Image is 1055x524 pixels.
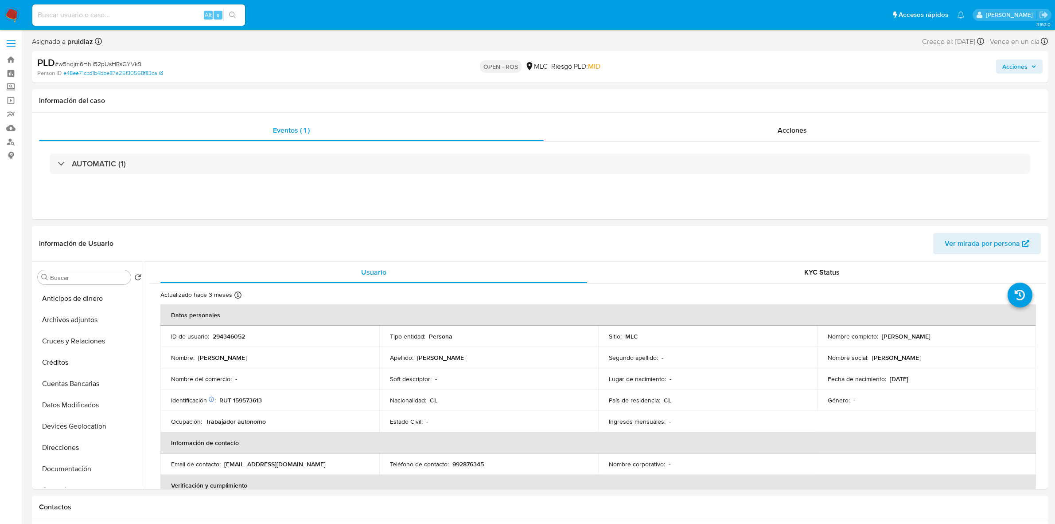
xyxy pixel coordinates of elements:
[224,460,326,468] p: [EMAIL_ADDRESS][DOMAIN_NAME]
[986,11,1036,19] p: pablo.ruidiaz@mercadolibre.com
[609,396,660,404] p: País de residencia :
[390,418,423,426] p: Estado Civil :
[625,332,638,340] p: MLC
[34,480,145,501] button: General
[426,418,428,426] p: -
[828,375,886,383] p: Fecha de nacimiento :
[390,354,413,362] p: Apellido :
[198,354,247,362] p: [PERSON_NAME]
[525,62,548,71] div: MLC
[273,125,310,135] span: Eventos ( 1 )
[37,55,55,70] b: PLD
[933,233,1041,254] button: Ver mirada por persona
[804,267,840,277] span: KYC Status
[39,96,1041,105] h1: Información del caso
[41,274,48,281] button: Buscar
[34,352,145,373] button: Créditos
[828,332,878,340] p: Nombre completo :
[480,60,522,73] p: OPEN - ROS
[390,332,425,340] p: Tipo entidad :
[32,37,93,47] span: Asignado a
[217,11,219,19] span: s
[361,267,386,277] span: Usuario
[34,373,145,394] button: Cuentas Bancarias
[778,125,807,135] span: Acciones
[957,11,965,19] a: Notificaciones
[429,332,452,340] p: Persona
[34,458,145,480] button: Documentación
[160,475,1036,496] th: Verificación y cumplimiento
[882,332,930,340] p: [PERSON_NAME]
[39,503,1041,512] h1: Contactos
[171,375,232,383] p: Nombre del comercio :
[50,274,127,282] input: Buscar
[1002,59,1028,74] span: Acciones
[609,460,665,468] p: Nombre corporativo :
[996,59,1043,74] button: Acciones
[72,159,126,169] h3: AUTOMATIC (1)
[609,375,666,383] p: Lugar de nacimiento :
[160,304,1036,326] th: Datos personales
[205,11,212,19] span: Alt
[171,332,209,340] p: ID de usuario :
[435,375,437,383] p: -
[670,375,671,383] p: -
[55,59,141,68] span: # w5nqjm6HhIi52pUsHRsGYVk9
[34,416,145,437] button: Devices Geolocation
[171,354,195,362] p: Nombre :
[430,396,437,404] p: CL
[945,233,1020,254] span: Ver mirada por persona
[171,396,216,404] p: Identificación :
[922,35,984,47] div: Creado el: [DATE]
[872,354,921,362] p: [PERSON_NAME]
[609,354,658,362] p: Segundo apellido :
[390,375,432,383] p: Soft descriptor :
[171,418,202,426] p: Ocupación :
[160,432,1036,453] th: Información de contacto
[63,69,163,77] a: e48ee71ccd1b4bbe87a25f30568f83ca
[39,239,113,248] h1: Información de Usuario
[223,9,241,21] button: search-icon
[66,36,93,47] b: pruidiaz
[235,375,237,383] p: -
[853,396,855,404] p: -
[160,291,232,299] p: Actualizado hace 3 meses
[899,10,948,20] span: Accesos rápidos
[990,37,1039,47] span: Vence en un día
[34,288,145,309] button: Anticipos de dinero
[1039,10,1048,20] a: Salir
[828,354,868,362] p: Nombre social :
[828,396,850,404] p: Género :
[206,418,266,426] p: Trabajador autonomo
[37,69,62,77] b: Person ID
[662,354,663,362] p: -
[669,460,670,468] p: -
[390,460,449,468] p: Teléfono de contacto :
[609,332,622,340] p: Sitio :
[219,396,262,404] p: RUT 159573613
[50,154,1030,174] div: AUTOMATIC (1)
[986,35,988,47] span: -
[609,418,666,426] p: Ingresos mensuales :
[213,332,245,340] p: 294346052
[34,309,145,331] button: Archivos adjuntos
[417,354,466,362] p: [PERSON_NAME]
[34,437,145,458] button: Direcciones
[664,396,671,404] p: CL
[171,460,221,468] p: Email de contacto :
[890,375,908,383] p: [DATE]
[669,418,671,426] p: -
[551,62,600,71] span: Riesgo PLD:
[452,460,484,468] p: 992876345
[32,9,245,21] input: Buscar usuario o caso...
[34,394,145,416] button: Datos Modificados
[390,396,426,404] p: Nacionalidad :
[134,274,141,284] button: Volver al orden por defecto
[34,331,145,352] button: Cruces y Relaciones
[588,61,600,71] span: MID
